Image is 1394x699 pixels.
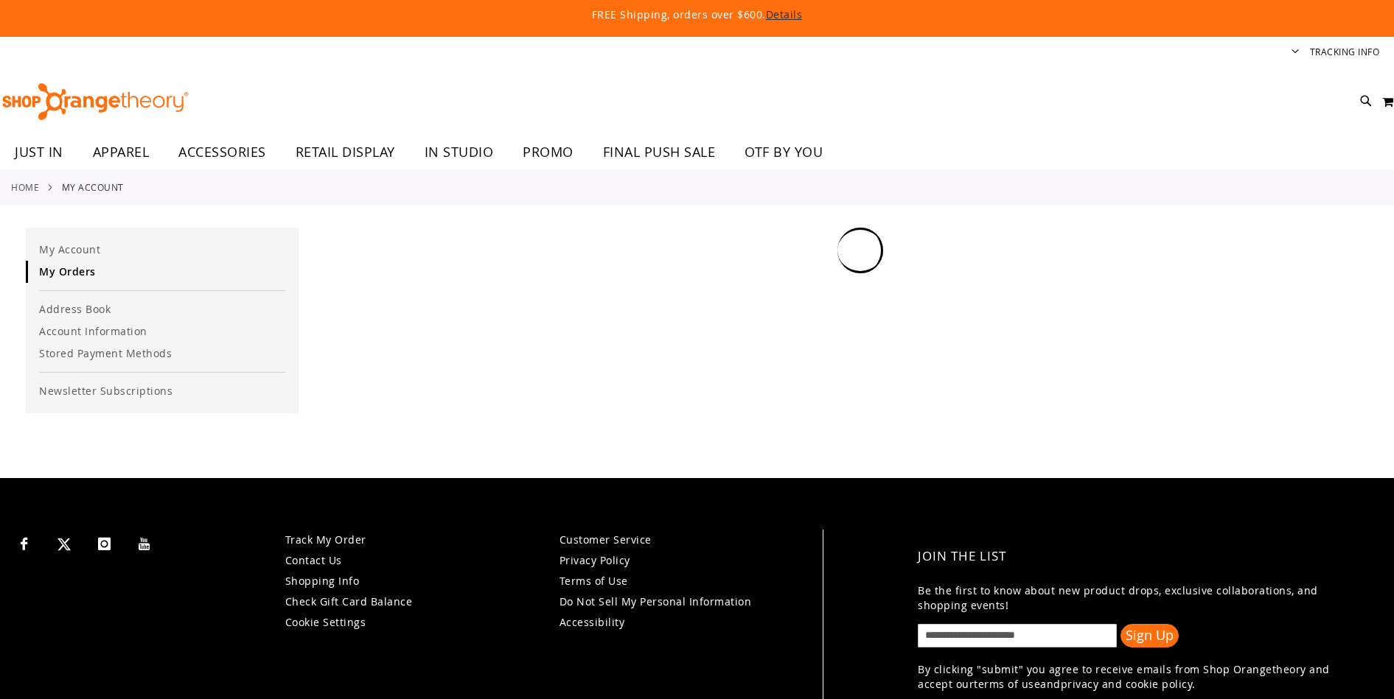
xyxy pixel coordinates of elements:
span: FINAL PUSH SALE [603,136,716,169]
button: Sign Up [1121,624,1179,647]
a: My Orders [26,261,299,283]
p: FREE Shipping, orders over $600. [254,7,1139,22]
a: Contact Us [285,553,342,567]
a: ACCESSORIES [164,136,281,169]
a: Track My Order [285,533,366,547]
a: terms of use [974,677,1040,691]
img: Twitter [57,538,71,551]
span: JUST IN [15,136,63,169]
a: Home [11,180,39,194]
span: ACCESSORIES [178,136,266,169]
span: OTF BY YOU [745,136,823,169]
a: Details [766,7,803,21]
a: IN STUDIO [410,136,509,169]
a: Accessibility [560,615,625,629]
a: Stored Payment Methods [26,343,299,365]
a: Customer Service [560,533,652,547]
a: Tracking Info [1310,46,1380,58]
a: Address Book [26,298,299,320]
a: Terms of Use [560,574,628,588]
input: enter email [918,624,1117,647]
a: Shopping Info [285,574,360,588]
a: Check Gift Card Balance [285,594,413,608]
a: Visit our Youtube page [132,530,158,555]
a: Visit our X page [52,530,77,555]
span: PROMO [523,136,574,169]
a: Visit our Instagram page [91,530,117,555]
strong: My Account [62,180,124,194]
a: PROMO [508,136,588,169]
a: Do Not Sell My Personal Information [560,594,752,608]
a: Account Information [26,320,299,343]
a: RETAIL DISPLAY [281,136,410,169]
span: Sign Up [1126,626,1174,644]
a: APPAREL [78,136,164,169]
a: FINAL PUSH SALE [588,136,731,169]
span: RETAIL DISPLAY [296,136,395,169]
a: OTF BY YOU [730,136,837,169]
a: Visit our Facebook page [11,530,37,555]
a: privacy and cookie policy. [1061,677,1196,691]
button: Account menu [1292,46,1299,60]
p: Be the first to know about new product drops, exclusive collaborations, and shopping events! [918,583,1360,613]
span: APPAREL [93,136,150,169]
a: Cookie Settings [285,615,366,629]
h4: Join the List [918,537,1360,576]
a: My Account [26,239,299,261]
p: By clicking "submit" you agree to receive emails from Shop Orangetheory and accept our and [918,662,1360,692]
a: Privacy Policy [560,553,630,567]
a: Newsletter Subscriptions [26,380,299,402]
span: IN STUDIO [425,136,494,169]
